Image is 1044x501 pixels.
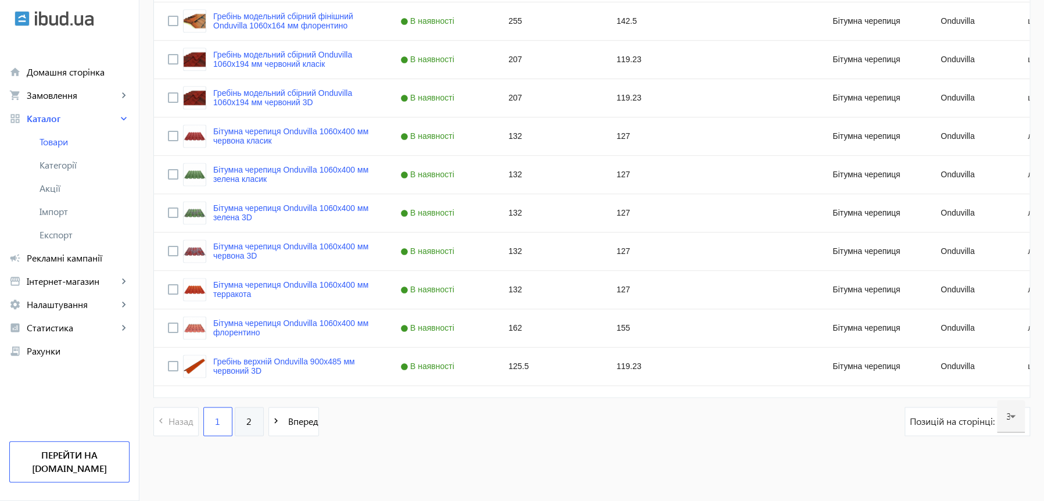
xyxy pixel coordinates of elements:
img: ibud.svg [15,11,30,26]
span: Імпорт [40,206,130,217]
img: ibud_text.svg [35,11,94,26]
span: Рекламні кампанії [27,252,130,264]
span: Акції [40,182,130,194]
span: В наявності [400,323,457,332]
mat-icon: navigate_next [269,414,284,428]
div: 142.5 [602,2,711,40]
span: Товари [40,136,130,148]
div: 207 [494,79,602,117]
div: 127 [602,232,711,270]
mat-icon: keyboard_arrow_right [118,322,130,334]
mat-icon: storefront [9,275,21,287]
mat-icon: home [9,66,21,78]
div: Onduvilla [927,2,1014,40]
span: Інтернет-магазин [27,275,118,287]
span: В наявності [400,55,457,64]
div: Onduvilla [927,79,1014,117]
a: Гребінь верхній Onduvilla 900x485 мм червоний 3D [213,357,372,375]
div: Бітумна черепиця [819,232,927,270]
mat-icon: receipt_long [9,345,21,357]
span: Рахунки [27,345,130,357]
div: Onduvilla [927,41,1014,78]
a: Бітумна черепиця Onduvilla 1060х400 мм зелена 3D [213,203,372,222]
a: Бітумна черепиця Onduvilla 1060x400 мм терракота [213,280,372,299]
span: 2 [246,415,252,428]
mat-icon: keyboard_arrow_right [118,275,130,287]
div: 132 [494,194,602,232]
div: Onduvilla [927,156,1014,194]
mat-icon: keyboard_arrow_right [118,299,130,310]
div: 119.23 [602,348,711,385]
div: Бітумна черепиця [819,156,927,194]
div: Onduvilla [927,194,1014,232]
div: Бітумна черепиця [819,41,927,78]
div: Бітумна черепиця [819,79,927,117]
mat-icon: keyboard_arrow_right [118,113,130,124]
span: Вперед [284,415,318,428]
span: Замовлення [27,90,118,101]
span: Налаштування [27,299,118,310]
span: Позицій на сторінці: [910,415,997,428]
mat-icon: analytics [9,322,21,334]
div: 127 [602,156,711,194]
span: В наявності [400,131,457,141]
div: 155 [602,309,711,347]
mat-icon: shopping_cart [9,90,21,101]
div: 132 [494,156,602,194]
a: Бітумна черепиця Onduvilla 1060x400 мм червона класик [213,127,372,145]
div: Бітумна черепиця [819,2,927,40]
a: Бітумна черепиця Onduvilla 1060x400 мм флорентино [213,319,372,337]
span: В наявності [400,16,457,26]
div: Onduvilla [927,271,1014,309]
a: Гребінь модельний сбірний Onduvilla 1060x194 мм червоний класік [213,50,372,69]
div: Бітумна черепиця [819,194,927,232]
a: Бітумна черепиця Onduvilla 1060х400 мм зелена класик [213,165,372,184]
div: 119.23 [602,79,711,117]
div: Onduvilla [927,117,1014,155]
div: 127 [602,194,711,232]
span: В наявності [400,246,457,256]
span: Домашня сторінка [27,66,130,78]
div: 127 [602,117,711,155]
div: 132 [494,271,602,309]
mat-icon: grid_view [9,113,21,124]
div: Onduvilla [927,232,1014,270]
div: 132 [494,117,602,155]
a: Гребінь модельний сбірний Onduvilla 1060x194 мм червоний 3D [213,88,372,107]
div: 119.23 [602,41,711,78]
span: Категорії [40,159,130,171]
span: 1 [215,415,220,428]
div: 162 [494,309,602,347]
div: Бітумна черепиця [819,271,927,309]
a: Бітумна черепиця Onduvilla 1060x400 мм червона 3D [213,242,372,260]
span: В наявності [400,285,457,294]
div: Onduvilla [927,348,1014,385]
span: В наявності [400,362,457,371]
span: Статистика [27,322,118,334]
button: Вперед [268,407,319,436]
a: Гребінь модельний сбірний фінішний Onduvilla 1060x164 мм флорентино [213,12,372,30]
mat-icon: campaign [9,252,21,264]
span: В наявності [400,170,457,179]
mat-icon: keyboard_arrow_right [118,90,130,101]
div: Бітумна черепиця [819,348,927,385]
span: В наявності [400,208,457,217]
span: Каталог [27,113,118,124]
div: 255 [494,2,602,40]
div: 127 [602,271,711,309]
mat-icon: settings [9,299,21,310]
div: Бітумна черепиця [819,309,927,347]
a: Перейти на [DOMAIN_NAME] [9,441,130,482]
div: 207 [494,41,602,78]
div: 132 [494,232,602,270]
div: Бітумна черепиця [819,117,927,155]
div: Onduvilla [927,309,1014,347]
span: В наявності [400,93,457,102]
div: 125.5 [494,348,602,385]
span: Експорт [40,229,130,241]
